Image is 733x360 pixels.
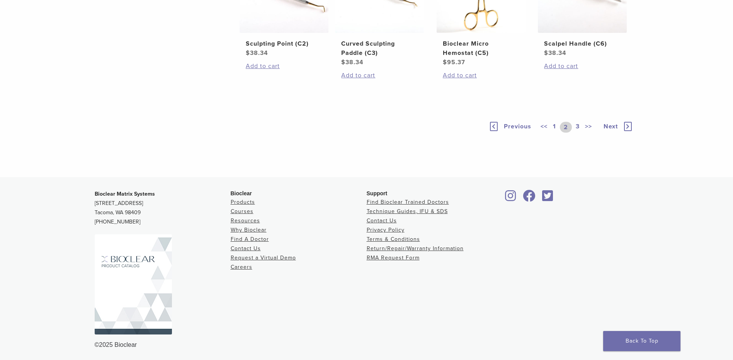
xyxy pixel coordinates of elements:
[539,122,549,133] a: <<
[574,122,581,133] a: 3
[246,49,268,57] bdi: 38.34
[231,264,252,270] a: Careers
[367,236,420,242] a: Terms & Conditions
[231,190,252,196] span: Bioclear
[367,254,420,261] a: RMA Request Form
[246,49,250,57] span: $
[443,39,519,58] h2: Bioclear Micro Hemostat (C5)
[341,39,418,58] h2: Curved Sculpting Paddle (C3)
[503,195,519,202] a: Bioclear
[367,199,449,205] a: Find Bioclear Trained Doctors
[367,217,397,224] a: Contact Us
[367,208,448,215] a: Technique Guides, IFU & SDS
[341,58,345,66] span: $
[367,190,388,196] span: Support
[540,195,556,202] a: Bioclear
[544,39,621,48] h2: Scalpel Handle (C6)
[246,39,322,48] h2: Sculpting Point (C2)
[604,123,618,130] span: Next
[341,71,418,80] a: Add to cart: “Curved Sculpting Paddle (C3)”
[231,254,296,261] a: Request a Virtual Demo
[95,191,155,197] strong: Bioclear Matrix Systems
[551,122,558,133] a: 1
[443,58,465,66] bdi: 95.37
[341,58,364,66] bdi: 38.34
[246,61,322,71] a: Add to cart: “Sculpting Point (C2)”
[95,234,172,334] img: Bioclear
[544,49,548,57] span: $
[231,199,255,205] a: Products
[231,236,269,242] a: Find A Doctor
[583,122,594,133] a: >>
[231,208,253,215] a: Courses
[443,58,447,66] span: $
[443,71,519,80] a: Add to cart: “Bioclear Micro Hemostat (C5)”
[560,122,572,133] a: 2
[544,49,566,57] bdi: 38.34
[603,331,680,351] a: Back To Top
[367,245,464,252] a: Return/Repair/Warranty Information
[367,227,405,233] a: Privacy Policy
[95,189,231,227] p: [STREET_ADDRESS] Tacoma, WA 98409 [PHONE_NUMBER]
[95,340,639,350] div: ©2025 Bioclear
[544,61,621,71] a: Add to cart: “Scalpel Handle (C6)”
[520,195,538,202] a: Bioclear
[231,227,267,233] a: Why Bioclear
[231,217,260,224] a: Resources
[231,245,261,252] a: Contact Us
[504,123,531,130] span: Previous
